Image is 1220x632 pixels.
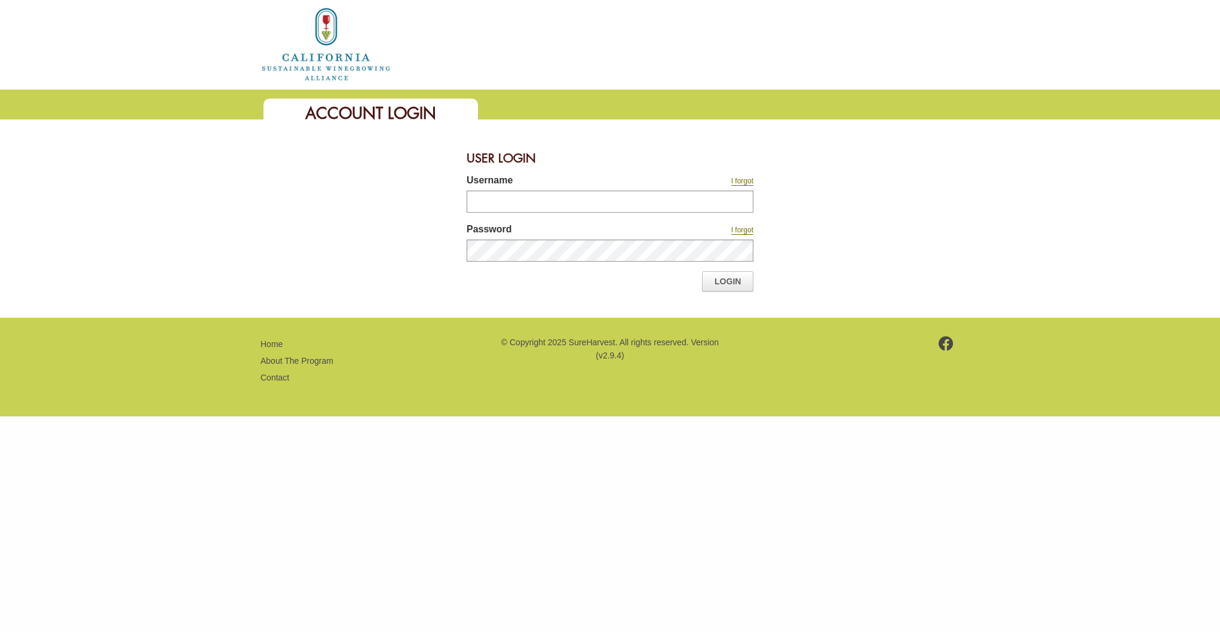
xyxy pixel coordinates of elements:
[731,226,753,235] a: I forgot
[939,336,954,351] img: footer-facebook.png
[702,271,753,292] a: Login
[305,103,436,124] span: Account Login
[467,222,652,240] label: Password
[499,336,721,363] p: © Copyright 2025 SureHarvest. All rights reserved. Version (v2.9.4)
[260,6,392,82] img: logo_cswa2x.png
[731,177,753,186] a: I forgot
[467,173,652,191] label: Username
[260,38,392,48] a: Home
[260,339,283,349] a: Home
[260,356,333,366] a: About The Program
[467,143,753,173] div: User Login
[260,373,289,382] a: Contact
